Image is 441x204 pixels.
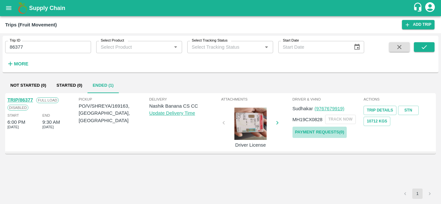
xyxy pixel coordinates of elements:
span: Start [7,112,19,118]
a: (9767679919) [314,106,344,111]
label: Select Tracking Status [192,38,228,43]
a: Trip Details [364,106,396,115]
a: Add Trip [402,20,435,29]
input: Select Product [98,43,169,51]
span: [DATE] [42,124,54,130]
button: Choose date [351,41,363,53]
button: More [5,58,30,69]
label: Trip ID [10,38,20,43]
div: 9:30 AM [42,119,60,126]
button: page 1 [412,189,423,199]
a: Update Delivery Time [149,111,195,116]
span: [DATE] [7,124,19,130]
label: Select Product [101,38,124,43]
a: Payment Requests(0) [292,127,347,138]
input: Select Tracking Status [189,43,252,51]
p: Driver License [226,141,275,149]
button: Open [171,43,180,51]
span: Attachments [221,96,291,102]
button: Started (0) [51,78,87,93]
nav: pagination navigation [399,189,436,199]
strong: More [14,61,28,66]
button: 10712 Kgs [364,117,390,126]
label: Start Date [283,38,299,43]
button: Not Started (0) [5,78,51,93]
span: Actions [364,96,434,102]
button: Ended (1) [87,78,119,93]
p: Nashik Banana CS CC [149,102,220,110]
a: STN [398,106,419,115]
div: customer-support [413,2,424,14]
a: TRIP/86377 [7,97,33,102]
div: 6:00 PM [7,119,25,126]
span: Disabled [7,105,28,111]
a: Supply Chain [29,4,413,13]
span: Sudhakar [292,106,313,111]
img: logo [16,2,29,15]
span: End [42,112,50,118]
input: Start Date [278,41,349,53]
div: account of current user [424,1,436,15]
button: open drawer [1,1,16,15]
p: MH19CX0828 [292,116,323,123]
span: Delivery [149,96,220,102]
div: Trips (Fruit Movement) [5,21,57,29]
button: Open [262,43,271,51]
span: Full Load [36,97,59,103]
b: Supply Chain [29,5,65,11]
p: PO/V/SHREYA/169163, [GEOGRAPHIC_DATA], [GEOGRAPHIC_DATA] [79,102,149,124]
span: Driver & VHNo [292,96,363,102]
span: Pickup [79,96,149,102]
input: Enter Trip ID [5,41,91,53]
